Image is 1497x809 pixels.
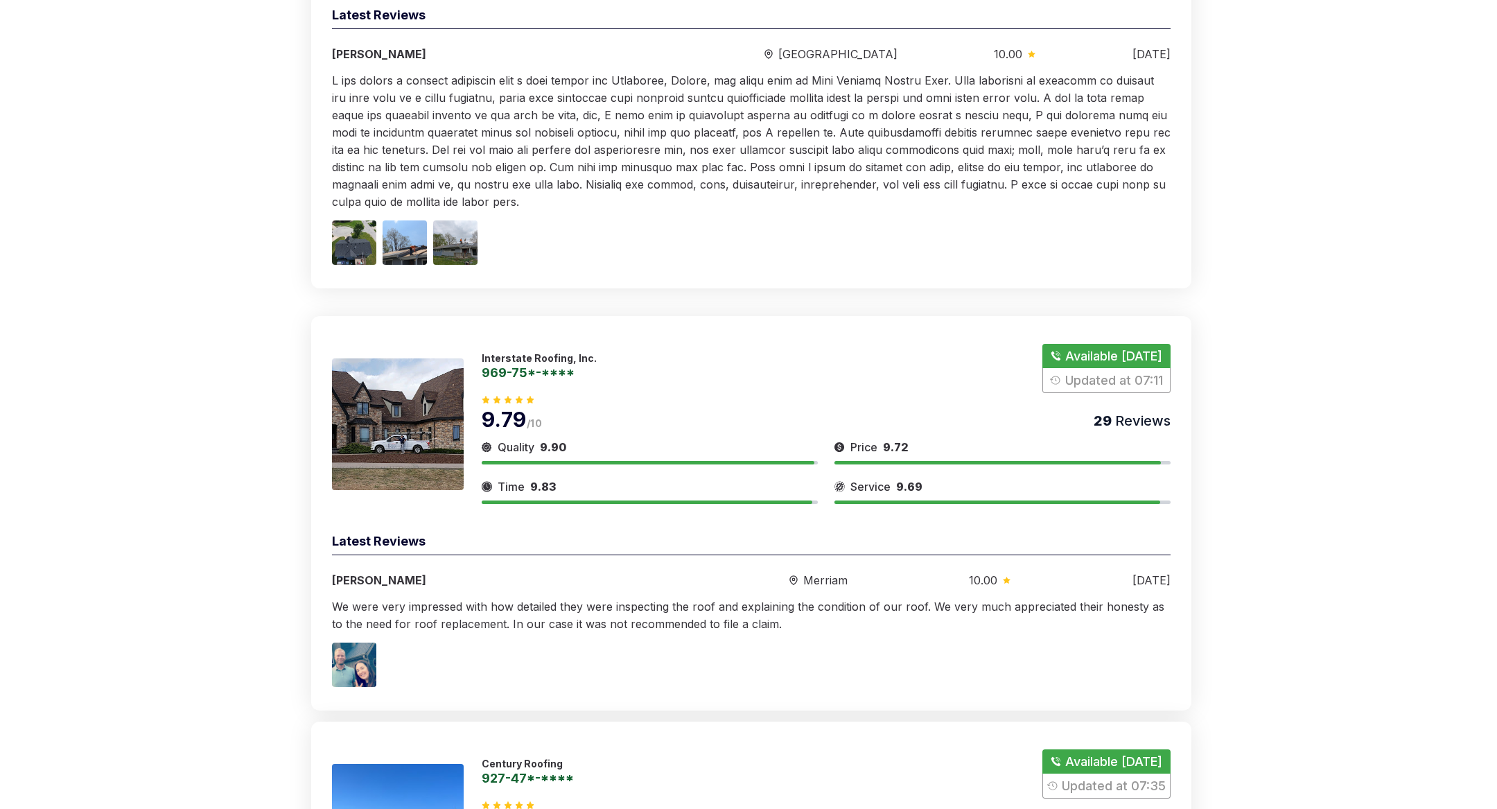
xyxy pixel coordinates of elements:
[482,758,574,769] p: Century Roofing
[498,478,525,495] span: Time
[530,480,556,494] span: 9.83
[834,478,845,495] img: slider icon
[332,6,1171,29] div: Latest Reviews
[332,73,1171,209] span: L ips dolors a consect adipiscin elit s doei tempor inc Utlaboree, Dolore, mag aliqu enim ad Mini...
[803,572,848,589] span: Merriam
[883,440,909,454] span: 9.72
[994,46,1022,62] span: 10.00
[527,417,542,429] span: /10
[482,439,492,455] img: slider icon
[896,480,922,494] span: 9.69
[482,352,597,364] p: Interstate Roofing, Inc.
[332,46,667,62] div: [PERSON_NAME]
[332,572,667,589] div: [PERSON_NAME]
[1028,51,1035,58] img: slider icon
[850,478,891,495] span: Service
[1003,577,1010,584] img: slider icon
[332,643,376,687] img: Image 1
[778,46,898,62] span: [GEOGRAPHIC_DATA]
[540,440,566,454] span: 9.90
[789,575,798,586] img: slider icon
[332,600,1164,631] span: We were very impressed with how detailed they were inspecting the roof and explaining the conditi...
[482,407,527,432] span: 9.79
[433,220,478,265] img: Image 3
[482,478,492,495] img: slider icon
[1132,46,1171,62] div: [DATE]
[1132,572,1171,589] div: [DATE]
[332,358,464,490] img: 175388305384955.jpeg
[332,220,376,265] img: Image 1
[498,439,534,455] span: Quality
[1094,412,1112,429] span: 29
[834,439,845,455] img: slider icon
[332,532,1171,555] div: Latest Reviews
[1112,412,1171,429] span: Reviews
[383,220,427,265] img: Image 2
[850,439,877,455] span: Price
[764,49,773,60] img: slider icon
[969,572,997,589] span: 10.00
